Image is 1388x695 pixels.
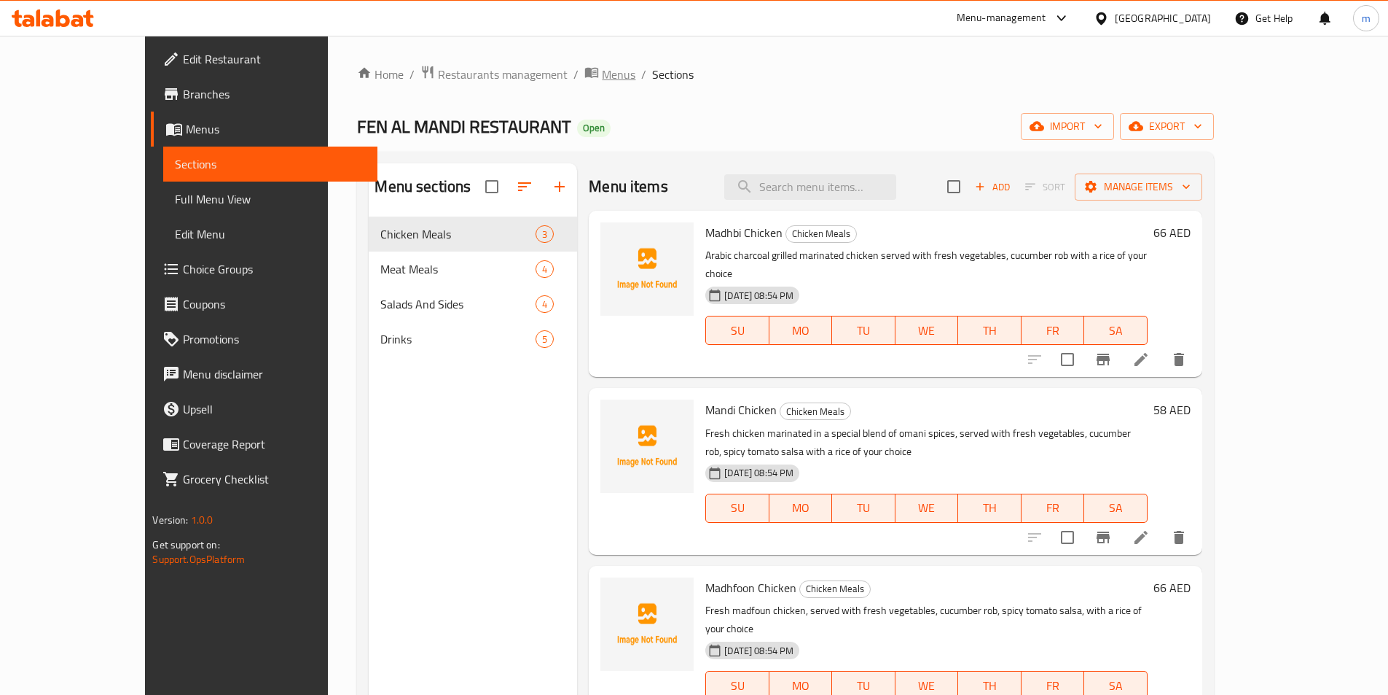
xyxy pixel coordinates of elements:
[186,120,365,138] span: Menus
[1132,351,1150,368] a: Edit menu item
[357,110,571,143] span: FEN AL MANDI RESTAURANT
[477,171,507,202] span: Select all sections
[369,211,577,362] nav: Menu sections
[1086,520,1121,555] button: Branch-specific-item
[1084,316,1148,345] button: SA
[183,260,365,278] span: Choice Groups
[600,400,694,493] img: Mandi Chicken
[589,176,668,198] h2: Menu items
[1022,494,1085,523] button: FR
[969,176,1016,198] span: Add item
[712,497,763,519] span: SU
[380,295,536,313] span: Salads And Sides
[957,9,1046,27] div: Menu-management
[380,260,536,278] span: Meat Meals
[964,320,1016,341] span: TH
[799,581,871,598] div: Chicken Meals
[724,174,896,200] input: search
[1052,522,1083,553] span: Select to update
[1115,10,1211,26] div: [GEOGRAPHIC_DATA]
[769,316,833,345] button: MO
[357,65,1213,84] nav: breadcrumb
[1132,117,1202,136] span: export
[969,176,1016,198] button: Add
[369,287,577,322] div: Salads And Sides4
[175,225,365,243] span: Edit Menu
[536,228,553,241] span: 3
[964,497,1016,519] span: TH
[718,644,799,658] span: [DATE] 08:54 PM
[163,217,377,252] a: Edit Menu
[1120,113,1214,140] button: export
[1161,342,1196,377] button: delete
[151,77,377,112] a: Branches
[1022,316,1085,345] button: FR
[832,494,895,523] button: TU
[973,179,1012,195] span: Add
[705,577,796,599] span: Madhfoon Chicken
[152,535,219,554] span: Get support on:
[151,112,377,147] a: Menus
[573,66,579,83] li: /
[895,316,959,345] button: WE
[380,330,536,348] span: Drinks
[838,320,890,341] span: TU
[369,217,577,252] div: Chicken Meals3
[163,182,377,217] a: Full Menu View
[1075,174,1202,201] button: Manage items
[151,357,377,392] a: Menu disclaimer
[780,403,851,420] div: Chicken Meals
[380,225,536,243] span: Chicken Meals
[1016,176,1075,198] span: Select section first
[838,497,890,519] span: TU
[375,176,471,198] h2: Menu sections
[1086,342,1121,377] button: Branch-specific-item
[507,169,542,204] span: Sort sections
[775,497,827,519] span: MO
[175,190,365,208] span: Full Menu View
[151,42,377,77] a: Edit Restaurant
[151,462,377,497] a: Grocery Checklist
[1161,520,1196,555] button: delete
[183,330,365,348] span: Promotions
[577,122,611,134] span: Open
[1084,494,1148,523] button: SA
[1362,10,1371,26] span: m
[152,510,188,529] span: Version:
[1153,578,1191,598] h6: 66 AED
[175,155,365,173] span: Sections
[1032,117,1102,136] span: import
[536,298,553,311] span: 4
[151,322,377,357] a: Promotions
[438,66,568,83] span: Restaurants management
[183,435,365,453] span: Coverage Report
[542,169,577,204] button: Add section
[602,66,635,83] span: Menus
[1086,178,1191,196] span: Manage items
[151,427,377,462] a: Coverage Report
[901,320,953,341] span: WE
[183,470,365,488] span: Grocery Checklist
[938,171,969,202] span: Select section
[901,497,953,519] span: WE
[536,225,554,243] div: items
[641,66,646,83] li: /
[409,66,415,83] li: /
[895,494,959,523] button: WE
[536,295,554,313] div: items
[705,399,777,421] span: Mandi Chicken
[958,316,1022,345] button: TH
[958,494,1022,523] button: TH
[1027,320,1079,341] span: FR
[786,225,856,242] span: Chicken Meals
[705,494,769,523] button: SU
[536,263,553,276] span: 4
[718,466,799,480] span: [DATE] 08:54 PM
[151,287,377,322] a: Coupons
[369,252,577,287] div: Meat Meals4
[536,330,554,348] div: items
[775,320,827,341] span: MO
